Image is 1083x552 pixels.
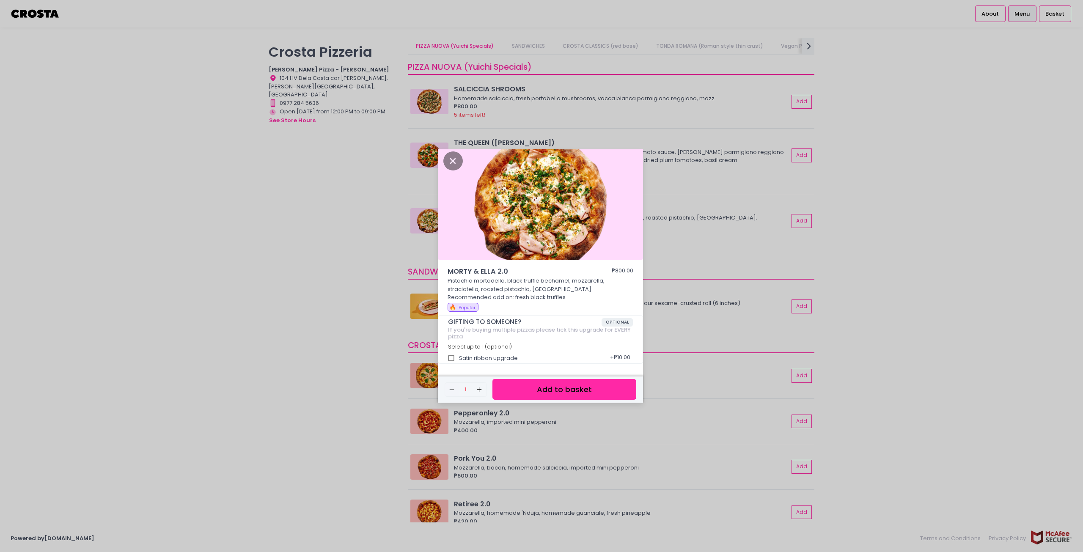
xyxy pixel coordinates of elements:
div: ₱800.00 [612,266,633,277]
button: Close [443,156,463,165]
div: + ₱10.00 [607,350,633,366]
span: Select up to 1 (optional) [448,343,512,350]
span: MORTY & ELLA 2.0 [448,266,587,277]
span: OPTIONAL [602,318,633,327]
img: MORTY & ELLA 2.0 [438,145,643,260]
span: GIFTING TO SOMEONE? [448,318,602,326]
button: Add to basket [492,379,636,400]
p: Pistachio mortadella, black truffle bechamel, mozzarella, straciatella, roasted pistachio, [GEOGR... [448,277,634,302]
span: 🔥 [449,303,456,311]
span: Popular [459,305,476,311]
div: If you're buying multiple pizzas please tick this upgrade for EVERY pizza [448,327,633,340]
